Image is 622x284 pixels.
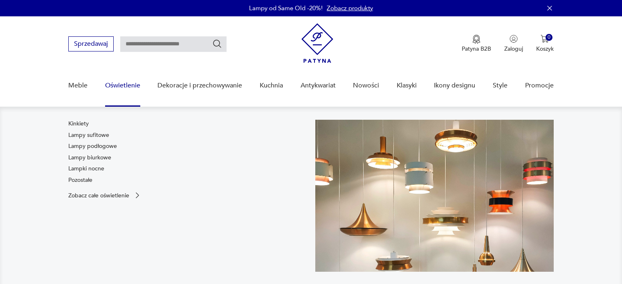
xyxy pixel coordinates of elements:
img: Ikona medalu [472,35,481,44]
img: Patyna - sklep z meblami i dekoracjami vintage [301,23,333,63]
div: 0 [546,34,552,41]
img: Ikona koszyka [541,35,549,43]
a: Lampy biurkowe [68,154,111,162]
p: Patyna B2B [462,45,491,53]
button: Sprzedawaj [68,36,114,51]
p: Zaloguj [504,45,523,53]
button: Zaloguj [504,35,523,53]
p: Koszyk [536,45,554,53]
p: Lampy od Same Old -20%! [249,4,323,12]
a: Sprzedawaj [68,42,114,47]
a: Meble [68,70,88,101]
a: Oświetlenie [105,70,140,101]
a: Zobacz produkty [327,4,373,12]
p: Zobacz całe oświetlenie [68,193,129,198]
img: a9d990cd2508053be832d7f2d4ba3cb1.jpg [315,120,554,272]
button: 0Koszyk [536,35,554,53]
a: Kuchnia [260,70,283,101]
a: Promocje [525,70,554,101]
a: Kinkiety [68,120,89,128]
a: Nowości [353,70,379,101]
a: Ikony designu [434,70,475,101]
a: Pozostałe [68,176,92,184]
img: Ikonka użytkownika [510,35,518,43]
a: Antykwariat [301,70,336,101]
a: Lampy podłogowe [68,142,117,150]
a: Lampy sufitowe [68,131,109,139]
a: Style [493,70,507,101]
button: Patyna B2B [462,35,491,53]
a: Ikona medaluPatyna B2B [462,35,491,53]
a: Zobacz całe oświetlenie [68,191,141,199]
a: Lampki nocne [68,165,104,173]
button: Szukaj [212,39,222,49]
a: Klasyki [397,70,417,101]
a: Dekoracje i przechowywanie [157,70,242,101]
